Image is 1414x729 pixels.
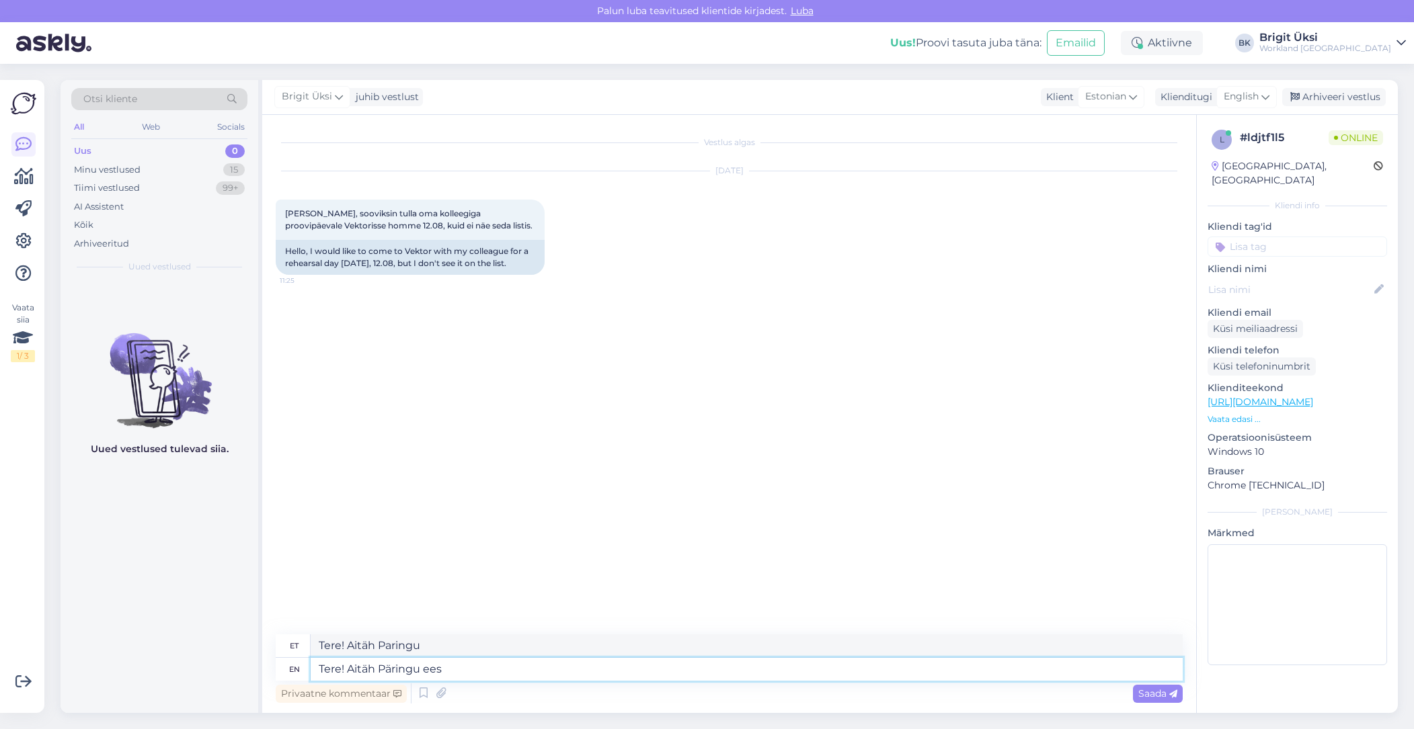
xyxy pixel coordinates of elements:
[285,208,533,230] span: [PERSON_NAME], sooviksin tulla oma kolleegiga proovipäevale Vektorisse homme 12.08, kuid ei näe s...
[1208,506,1387,518] div: [PERSON_NAME]
[311,658,1183,681] textarea: Tere! Aitäh Päringu ee
[289,658,300,681] div: en
[1047,30,1105,56] button: Emailid
[350,90,419,104] div: juhib vestlust
[83,92,137,106] span: Otsi kliente
[74,181,140,195] div: Tiimi vestlused
[787,5,818,17] span: Luba
[225,144,245,158] div: 0
[276,136,1183,148] div: Vestlus algas
[1224,89,1259,104] span: English
[1208,306,1387,320] p: Kliendi email
[1208,478,1387,492] p: Chrome [TECHNICAL_ID]
[276,165,1183,177] div: [DATE]
[1212,159,1374,187] div: [GEOGRAPHIC_DATA], [GEOGRAPHIC_DATA]
[11,91,36,116] img: Askly Logo
[1208,282,1372,297] input: Lisa nimi
[1240,130,1329,146] div: # ldjtf1l5
[223,163,245,177] div: 15
[216,181,245,195] div: 99+
[1235,34,1254,52] div: BK
[11,302,35,362] div: Vaata siia
[282,89,332,104] span: Brigit Üksi
[1329,130,1383,145] span: Online
[1208,200,1387,212] div: Kliendi info
[1259,32,1406,54] a: Brigit ÜksiWorkland [GEOGRAPHIC_DATA]
[74,237,129,251] div: Arhiveeritud
[290,634,299,657] div: et
[1208,320,1303,338] div: Küsi meiliaadressi
[890,35,1042,51] div: Proovi tasuta juba täna:
[1208,220,1387,234] p: Kliendi tag'id
[1041,90,1074,104] div: Klient
[74,218,93,232] div: Kõik
[1259,43,1391,54] div: Workland [GEOGRAPHIC_DATA]
[71,118,87,136] div: All
[1208,381,1387,395] p: Klienditeekond
[214,118,247,136] div: Socials
[74,163,141,177] div: Minu vestlused
[890,36,916,49] b: Uus!
[61,309,258,430] img: No chats
[1208,237,1387,257] input: Lisa tag
[1282,88,1386,106] div: Arhiveeri vestlus
[311,634,1183,657] textarea: Tere! Aitäh Paringu
[91,442,229,456] p: Uued vestlused tulevad siia.
[1208,343,1387,357] p: Kliendi telefon
[11,350,35,362] div: 1 / 3
[1208,413,1387,425] p: Vaata edasi ...
[1208,396,1313,408] a: [URL][DOMAIN_NAME]
[1208,464,1387,478] p: Brauser
[1208,262,1387,276] p: Kliendi nimi
[1220,134,1224,144] span: l
[276,685,407,703] div: Privaatne kommentaar
[74,144,91,158] div: Uus
[280,275,330,286] span: 11:25
[1259,32,1391,43] div: Brigit Üksi
[1138,687,1177,699] span: Saada
[139,118,163,136] div: Web
[1208,445,1387,459] p: Windows 10
[276,240,545,275] div: Hello, I would like to come to Vektor with my colleague for a rehearsal day [DATE], 12.08, but I ...
[1208,357,1316,376] div: Küsi telefoninumbrit
[1085,89,1126,104] span: Estonian
[1208,526,1387,540] p: Märkmed
[1155,90,1212,104] div: Klienditugi
[128,261,191,273] span: Uued vestlused
[74,200,124,214] div: AI Assistent
[1208,431,1387,445] p: Operatsioonisüsteem
[1121,31,1203,55] div: Aktiivne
